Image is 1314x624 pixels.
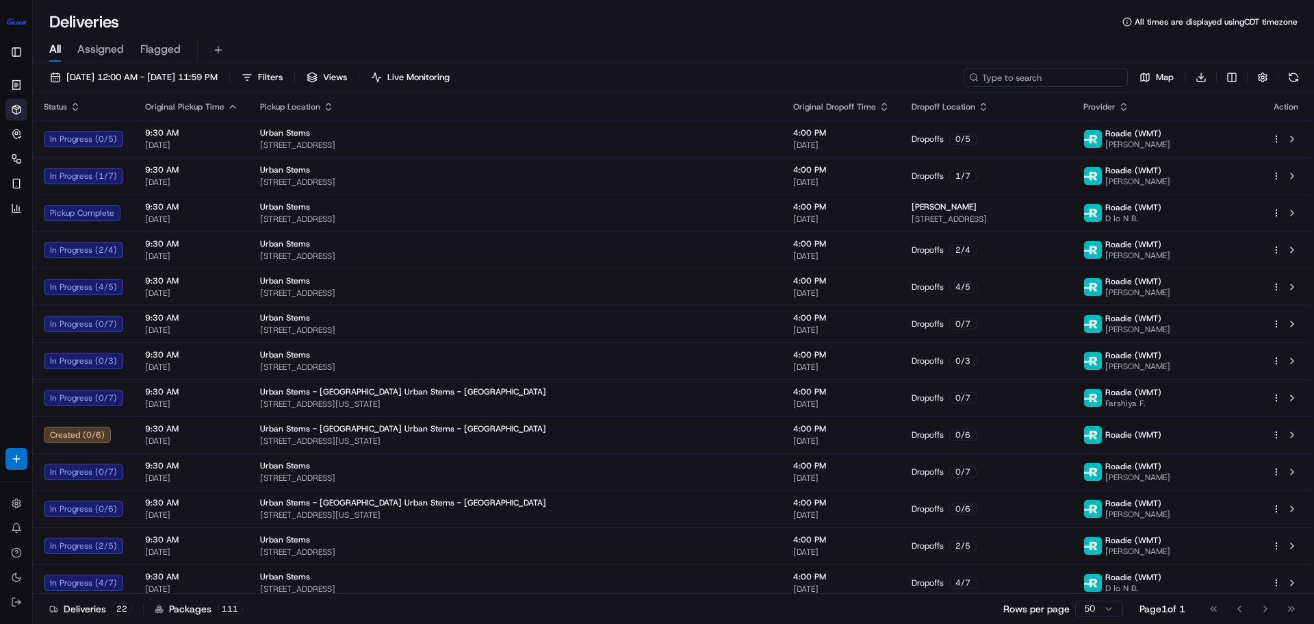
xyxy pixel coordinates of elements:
[217,603,243,615] div: 111
[1133,68,1180,87] button: Map
[62,145,188,155] div: We're available if you need us!
[949,429,977,441] div: 0 / 6
[1084,537,1102,555] img: roadie-logo-v2.jpg
[793,251,890,262] span: [DATE]
[1105,165,1161,176] span: Roadie (WMT)
[1105,287,1170,298] span: [PERSON_NAME]
[145,288,238,299] span: [DATE]
[260,571,310,582] span: Urban Stems
[260,510,771,521] span: [STREET_ADDRESS][US_STATE]
[14,199,36,221] img: Brigitte Vinadas
[912,245,944,255] span: Dropoffs
[949,577,977,589] div: 4 / 7
[793,571,890,582] span: 4:00 PM
[365,68,456,87] button: Live Monitoring
[260,140,771,151] span: [STREET_ADDRESS]
[136,340,166,350] span: Pylon
[1105,472,1170,483] span: [PERSON_NAME]
[300,68,353,87] button: Views
[912,171,944,182] span: Dropoffs
[260,399,771,410] span: [STREET_ADDRESS][US_STATE]
[145,547,238,558] span: [DATE]
[793,584,890,595] span: [DATE]
[145,201,238,212] span: 9:30 AM
[14,55,249,77] p: Welcome 👋
[212,175,249,192] button: See all
[949,540,977,552] div: 2 / 5
[1156,71,1174,84] span: Map
[260,423,546,434] span: Urban Stems - [GEOGRAPHIC_DATA] Urban Stems - [GEOGRAPHIC_DATA]
[1105,324,1170,335] span: [PERSON_NAME]
[1105,429,1161,440] span: Roadie (WMT)
[145,140,238,151] span: [DATE]
[260,547,771,558] span: [STREET_ADDRESS]
[949,392,977,404] div: 0 / 7
[145,349,238,360] span: 9:30 AM
[14,14,41,41] img: Nash
[260,325,771,336] span: [STREET_ADDRESS]
[1084,130,1102,148] img: roadie-logo-v2.jpg
[949,281,977,293] div: 4 / 5
[110,301,225,325] a: 💻API Documentation
[260,275,310,286] span: Urban Stems
[145,214,238,225] span: [DATE]
[1105,583,1161,594] span: D Io N B.
[258,71,283,84] span: Filters
[1139,602,1185,616] div: Page 1 of 1
[62,131,224,145] div: Start new chat
[1084,463,1102,481] img: roadie-logo-v2.jpg
[145,127,238,138] span: 9:30 AM
[1084,204,1102,222] img: roadie-logo-v2.jpg
[1105,350,1161,361] span: Roadie (WMT)
[145,423,238,434] span: 9:30 AM
[1105,313,1161,324] span: Roadie (WMT)
[793,101,876,112] span: Original Dropoff Time
[1105,498,1161,509] span: Roadie (WMT)
[793,510,890,521] span: [DATE]
[114,249,118,260] span: •
[1272,101,1300,112] div: Action
[36,88,246,103] input: Got a question? Start typing here...
[145,473,238,484] span: [DATE]
[1084,352,1102,370] img: roadie-logo-v2.jpg
[1105,276,1161,287] span: Roadie (WMT)
[260,584,771,595] span: [STREET_ADDRESS]
[260,101,320,112] span: Pickup Location
[260,251,771,262] span: [STREET_ADDRESS]
[260,362,771,373] span: [STREET_ADDRESS]
[121,249,149,260] span: [DATE]
[912,429,944,440] span: Dropoffs
[145,584,238,595] span: [DATE]
[387,71,450,84] span: Live Monitoring
[949,466,977,478] div: 0 / 7
[1105,176,1170,187] span: [PERSON_NAME]
[793,386,890,397] span: 4:00 PM
[235,68,289,87] button: Filters
[793,177,890,188] span: [DATE]
[1105,387,1161,398] span: Roadie (WMT)
[793,399,890,410] span: [DATE]
[793,362,890,373] span: [DATE]
[129,306,220,320] span: API Documentation
[1105,572,1161,583] span: Roadie (WMT)
[912,282,944,292] span: Dropoffs
[260,214,771,225] span: [STREET_ADDRESS]
[1084,426,1102,444] img: roadie-logo-v2.jpg
[793,238,890,249] span: 4:00 PM
[793,164,890,175] span: 4:00 PM
[912,466,944,477] span: Dropoffs
[912,392,944,403] span: Dropoffs
[1135,16,1298,27] span: All times are displayed using CDT timezone
[42,249,111,260] span: [PERSON_NAME]
[949,133,977,145] div: 0 / 5
[145,312,238,323] span: 9:30 AM
[323,71,347,84] span: Views
[112,603,132,615] div: 22
[260,349,310,360] span: Urban Stems
[145,497,238,508] span: 9:30 AM
[145,534,238,545] span: 9:30 AM
[14,131,38,155] img: 1736555255976-a54dd68f-1ca7-489b-9aae-adbdc363a1c4
[66,71,218,84] span: [DATE] 12:00 AM - [DATE] 11:59 PM
[1105,509,1170,520] span: [PERSON_NAME]
[5,5,27,38] button: Walmart GoLocal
